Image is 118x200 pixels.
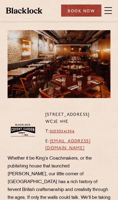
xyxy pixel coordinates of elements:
a: 02030341394 [50,129,75,134]
img: BLA_1470_CoventGarden_Website_Solid.svg [8,112,38,149]
a: [EMAIL_ADDRESS][DOMAIN_NAME] [45,139,90,151]
p: T: [45,128,110,135]
div: Book Now [61,5,101,17]
p: [STREET_ADDRESS] WC2E 9HE [45,112,110,125]
p: E: [45,138,110,152]
img: BL_Textured_Logo-footer-cropped.svg [6,8,42,14]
